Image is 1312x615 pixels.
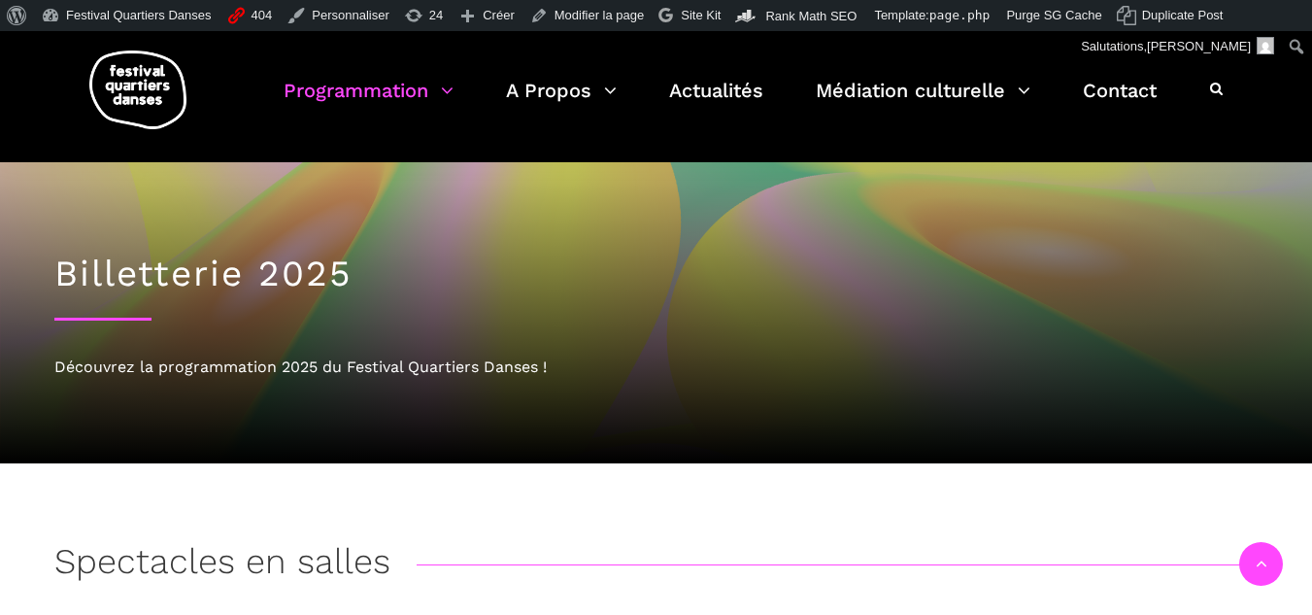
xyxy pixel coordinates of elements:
span: Site Kit [681,8,721,22]
span: Rank Math SEO [765,9,857,23]
a: Actualités [669,74,763,131]
h1: Billetterie 2025 [54,253,1259,295]
a: Salutations, [1074,31,1282,62]
span: [PERSON_NAME] [1147,39,1251,53]
a: A Propos [506,74,617,131]
a: Contact [1083,74,1157,131]
div: Découvrez la programmation 2025 du Festival Quartiers Danses ! [54,355,1259,380]
img: logo-fqd-med [89,51,186,129]
span: page.php [929,8,991,22]
h3: Spectacles en salles [54,541,390,590]
a: Programmation [284,74,454,131]
a: Médiation culturelle [816,74,1030,131]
